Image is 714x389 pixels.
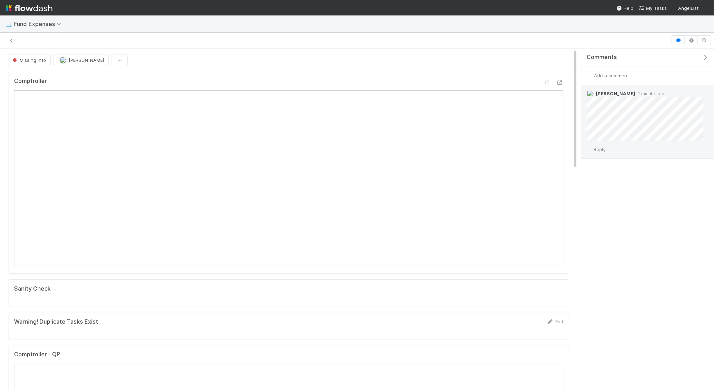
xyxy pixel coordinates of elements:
img: avatar_f32b584b-9fa7-42e4-bca2-ac5b6bf32423.png [587,146,594,153]
span: [PERSON_NAME] [596,91,635,96]
h5: Sanity Check [14,285,51,292]
img: avatar_93b89fca-d03a-423a-b274-3dd03f0a621f.png [587,90,594,97]
img: avatar_f32b584b-9fa7-42e4-bca2-ac5b6bf32423.png [701,5,708,12]
a: My Tasks [639,5,667,12]
span: 1 minute ago [635,91,664,96]
span: My Tasks [639,5,667,11]
span: AngelList [678,5,699,11]
h5: Warning! Duplicate Tasks Exist [14,318,98,325]
div: Help [617,5,633,12]
span: Fund Expenses [14,20,65,27]
span: Reply... [594,147,609,152]
span: 🧾 [6,21,13,27]
img: logo-inverted-e16ddd16eac7371096b0.svg [6,2,52,14]
h5: Comptroller - QP [14,351,60,358]
span: Comments [587,54,617,61]
h5: Comptroller [14,78,47,85]
a: Edit [547,319,563,324]
img: avatar_f32b584b-9fa7-42e4-bca2-ac5b6bf32423.png [587,72,594,79]
span: Add a comment... [594,73,632,78]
